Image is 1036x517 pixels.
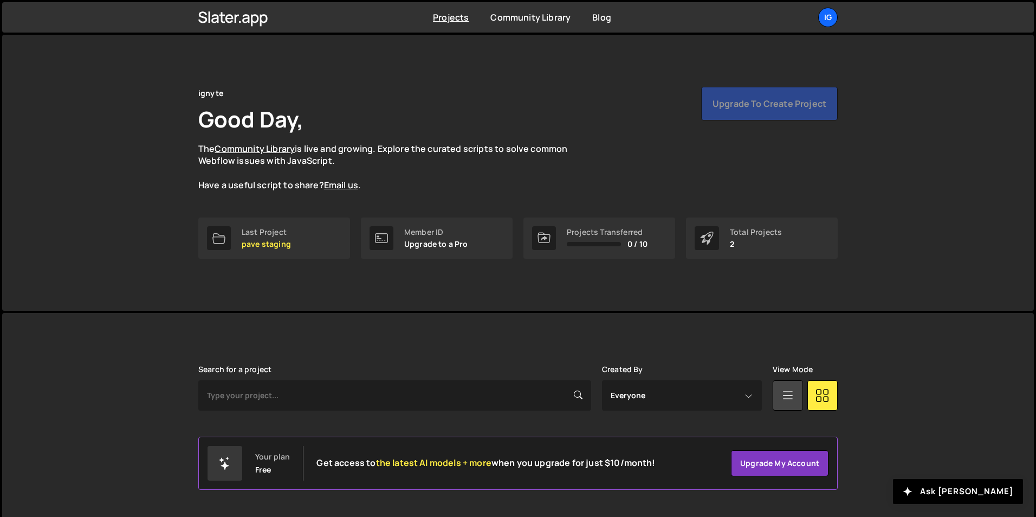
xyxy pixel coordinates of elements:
[198,218,350,259] a: Last Project pave staging
[198,380,591,411] input: Type your project...
[324,179,358,191] a: Email us
[818,8,838,27] a: ig
[893,479,1023,504] button: Ask [PERSON_NAME]
[404,240,468,248] p: Upgrade to a Pro
[198,104,303,134] h1: Good Day,
[433,11,469,23] a: Projects
[627,240,647,248] span: 0 / 10
[242,228,291,237] div: Last Project
[198,143,588,192] p: The is live and growing. Explore the curated scripts to solve common Webflow issues with JavaScri...
[404,228,468,237] div: Member ID
[242,240,291,248] p: pave staging
[215,143,295,155] a: Community Library
[730,228,782,237] div: Total Projects
[490,11,571,23] a: Community Library
[198,365,271,374] label: Search for a project
[592,11,611,23] a: Blog
[567,228,647,237] div: Projects Transferred
[731,450,828,476] a: Upgrade my account
[198,87,223,100] div: ignyte
[730,240,782,248] p: 2
[376,457,491,469] span: the latest AI models + more
[602,365,643,374] label: Created By
[773,365,813,374] label: View Mode
[316,458,655,468] h2: Get access to when you upgrade for just $10/month!
[255,465,271,474] div: Free
[255,452,290,461] div: Your plan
